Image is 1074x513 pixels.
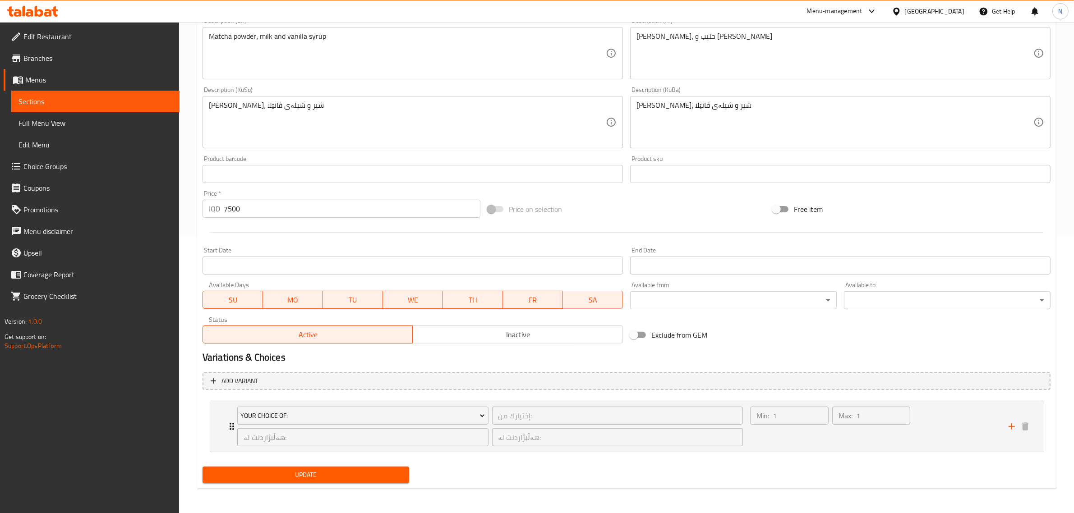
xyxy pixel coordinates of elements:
[11,91,180,112] a: Sections
[443,291,503,309] button: TH
[1019,420,1032,433] button: delete
[210,401,1043,452] div: Expand
[203,291,263,309] button: SU
[23,291,172,302] span: Grocery Checklist
[25,74,172,85] span: Menus
[323,291,383,309] button: TU
[209,101,606,144] textarea: [PERSON_NAME]، شیر و شیلەی ڤانێلا
[383,291,443,309] button: WE
[630,291,837,309] div: ​
[4,47,180,69] a: Branches
[240,410,485,421] span: Your Choice Of:
[630,165,1051,183] input: Please enter product sku
[5,316,27,327] span: Version:
[23,53,172,64] span: Branches
[28,316,42,327] span: 1.0.0
[18,139,172,150] span: Edit Menu
[1058,6,1062,16] span: N
[839,410,853,421] p: Max:
[4,285,180,307] a: Grocery Checklist
[18,96,172,107] span: Sections
[207,293,259,307] span: SU
[23,31,172,42] span: Edit Restaurant
[794,204,823,215] span: Free item
[4,177,180,199] a: Coupons
[209,32,606,75] textarea: Matcha powder، milk and vanilla syrup
[209,203,220,214] p: IQD
[412,325,623,344] button: Inactive
[221,376,258,387] span: Add variant
[387,293,439,307] span: WE
[224,200,480,218] input: Please enter price
[807,6,862,17] div: Menu-management
[23,161,172,172] span: Choice Groups
[4,264,180,285] a: Coverage Report
[11,112,180,134] a: Full Menu View
[210,469,402,481] span: Update
[636,32,1033,75] textarea: [PERSON_NAME]، حليب و [PERSON_NAME]
[207,328,410,341] span: Active
[18,118,172,128] span: Full Menu View
[23,226,172,237] span: Menu disclaimer
[5,340,62,352] a: Support.OpsPlatform
[263,291,323,309] button: MO
[203,165,623,183] input: Please enter product barcode
[447,293,499,307] span: TH
[756,410,769,421] p: Min:
[237,407,489,425] button: Your Choice Of:
[23,183,172,193] span: Coupons
[5,331,46,343] span: Get support on:
[503,291,563,309] button: FR
[4,69,180,91] a: Menus
[567,293,619,307] span: SA
[416,328,619,341] span: Inactive
[327,293,379,307] span: TU
[651,330,707,340] span: Exclude from GEM
[4,26,180,47] a: Edit Restaurant
[203,325,413,344] button: Active
[507,293,559,307] span: FR
[905,6,964,16] div: [GEOGRAPHIC_DATA]
[23,204,172,215] span: Promotions
[844,291,1051,309] div: ​
[4,220,180,242] a: Menu disclaimer
[203,397,1051,456] li: Expand
[636,101,1033,144] textarea: [PERSON_NAME]، شیر و شیلەی ڤانێلا
[509,204,562,215] span: Price on selection
[563,291,623,309] button: SA
[203,372,1051,390] button: Add variant
[23,247,172,258] span: Upsell
[23,269,172,280] span: Coverage Report
[4,156,180,177] a: Choice Groups
[203,467,409,483] button: Update
[4,242,180,264] a: Upsell
[203,351,1051,364] h2: Variations & Choices
[1005,420,1019,433] button: add
[11,134,180,156] a: Edit Menu
[267,293,319,307] span: MO
[4,199,180,220] a: Promotions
